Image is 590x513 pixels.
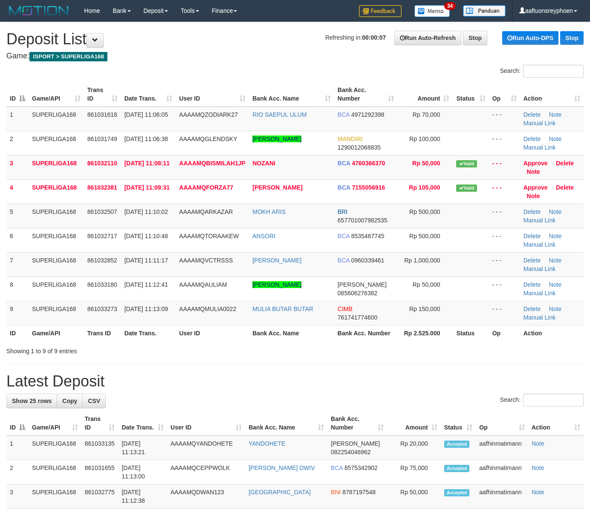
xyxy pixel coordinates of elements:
a: [PERSON_NAME] DWIV [249,464,315,471]
a: MOKH ARIS [252,208,286,215]
a: Note [527,168,540,175]
td: - - - [489,228,520,252]
span: Copy 4760366370 to clipboard [352,160,385,167]
span: Rp 500,000 [409,208,440,215]
a: Delete [523,233,541,239]
a: Delete [556,160,574,167]
a: Manual Link [523,290,556,297]
span: BRI [338,208,347,215]
td: SUPERLIGA168 [29,107,84,131]
span: [DATE] 11:13:09 [124,305,168,312]
span: AAAAMQBISMILAH1JP [179,160,246,167]
img: MOTION_logo.png [6,4,71,17]
span: [DATE] 11:09:31 [124,184,170,191]
a: Note [549,233,562,239]
td: AAAAMQYANDOHETE [167,435,245,460]
a: Manual Link [523,120,556,127]
span: Copy 085606276382 to clipboard [338,290,377,297]
span: Copy 8575342902 to clipboard [344,464,378,471]
span: BCA [338,184,350,191]
span: Copy 0960339461 to clipboard [351,257,385,264]
th: Date Trans.: activate to sort column ascending [121,82,176,107]
span: [DATE] 11:10:48 [124,233,168,239]
img: Button%20Memo.svg [414,5,450,17]
td: - - - [489,252,520,277]
th: Status [453,325,489,341]
a: Delete [523,281,541,288]
td: 9 [6,301,29,325]
a: Note [532,440,544,447]
span: Copy 7155056916 to clipboard [352,184,385,191]
a: Note [549,135,562,142]
th: Rp 2.525.000 [397,325,453,341]
span: AAAAMQZODIARK27 [179,111,238,118]
a: NOZANI [252,160,275,167]
a: CSV [82,394,106,408]
td: SUPERLIGA168 [29,484,81,509]
td: [DATE] 11:12:38 [118,484,167,509]
td: 861033135 [81,435,119,460]
td: 6 [6,228,29,252]
span: Rp 150,000 [409,305,440,312]
span: 861032717 [87,233,117,239]
a: Delete [523,135,541,142]
td: 4 [6,179,29,204]
span: 861032381 [87,184,117,191]
span: AAAAMQMULIA0022 [179,305,236,312]
a: Note [549,305,562,312]
a: Run Auto-DPS [502,31,558,45]
td: aafhinmatimann [476,484,528,509]
span: [DATE] 11:10:02 [124,208,168,215]
span: BNI [331,489,341,496]
th: Amount: activate to sort column ascending [397,82,453,107]
a: [PERSON_NAME] [252,257,301,264]
h1: Latest Deposit [6,373,584,390]
span: Copy 657701007982535 to clipboard [338,217,388,224]
td: 2 [6,460,29,484]
a: Delete [556,184,574,191]
a: Approve [523,184,548,191]
a: YANDOHETE [249,440,285,447]
span: Rp 50,000 [413,281,440,288]
h4: Game: [6,52,584,61]
span: Copy 8787197548 to clipboard [342,489,376,496]
span: BCA [338,233,350,239]
th: Trans ID: activate to sort column ascending [81,411,119,435]
span: Copy 1290012068835 to clipboard [338,144,381,151]
a: Show 25 rows [6,394,57,408]
td: AAAAMQCEPPWOLK [167,460,245,484]
span: AAAAMQTORAAKEW [179,233,239,239]
a: Note [532,489,544,496]
span: [DATE] 11:11:17 [124,257,168,264]
td: aafhinmatimann [476,435,528,460]
th: ID [6,325,29,341]
td: - - - [489,107,520,131]
th: Trans ID: activate to sort column ascending [84,82,121,107]
td: Rp 20,000 [387,435,440,460]
a: Stop [560,31,584,45]
th: ID: activate to sort column descending [6,411,29,435]
a: Delete [523,305,541,312]
span: Copy 761741774600 to clipboard [338,314,377,321]
span: Accepted [444,489,470,496]
a: Manual Link [523,314,556,321]
td: Rp 50,000 [387,484,440,509]
a: RIO SAEPUL ULUM [252,111,307,118]
span: MANDIRI [338,135,363,142]
span: Valid transaction [456,160,477,167]
td: 8 [6,277,29,301]
a: Manual Link [523,241,556,248]
a: Note [527,193,540,199]
td: 7 [6,252,29,277]
a: MULIA BUTAR BUTAR [252,305,313,312]
input: Search: [523,65,584,78]
span: BCA [331,464,343,471]
span: AAAAMQVCTRSSS [179,257,233,264]
label: Search: [500,65,584,78]
td: SUPERLIGA168 [29,277,84,301]
td: SUPERLIGA168 [29,301,84,325]
span: Copy 082254046962 to clipboard [331,449,370,455]
a: Approve [523,160,548,167]
a: Note [532,464,544,471]
span: AAAAMQARKAZAR [179,208,233,215]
